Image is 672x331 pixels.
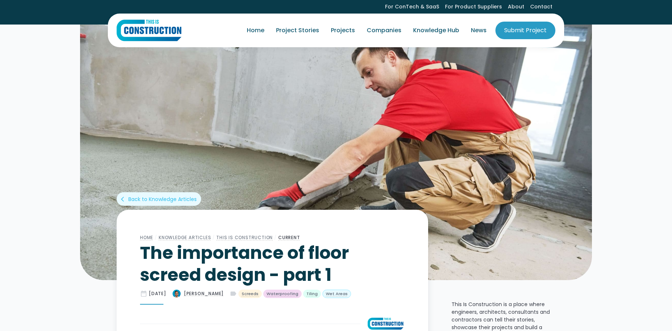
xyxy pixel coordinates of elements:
div: Submit Project [504,26,547,35]
a: Tiling [303,290,321,298]
div: [PERSON_NAME] [184,290,224,297]
h1: The importance of floor screed design - part 1 [140,242,405,286]
a: Waterproofing [263,290,302,298]
a: Screeds [238,290,262,298]
a: Companies [361,20,407,41]
a: Home [241,20,270,41]
img: The importance of floor screed design - part 1 [366,316,405,331]
img: This Is Construction Logo [117,19,181,41]
a: Home [140,234,153,241]
a: Wet Areas [322,290,351,298]
div: / [153,233,159,242]
div: arrow_back_ios [121,196,127,203]
a: Current [278,234,300,241]
img: The importance of floor screed design - part 1 [80,24,592,280]
div: Back to Knowledge Articles [128,196,197,203]
div: / [273,233,278,242]
div: Wet Areas [326,291,348,297]
div: Waterproofing [267,291,298,297]
div: Tiling [306,291,318,297]
div: label [230,290,237,297]
a: Knowledge Hub [407,20,465,41]
img: The importance of floor screed design - part 1 [172,289,181,298]
div: [DATE] [149,290,166,297]
a: Submit Project [495,22,555,39]
div: date_range [140,290,147,297]
a: Projects [325,20,361,41]
a: Knowledge Articles [159,234,211,241]
a: arrow_back_iosBack to Knowledge Articles [117,192,201,206]
a: News [465,20,492,41]
div: / [211,233,216,242]
a: home [117,19,181,41]
a: This Is Construction [216,234,273,241]
a: Project Stories [270,20,325,41]
a: [PERSON_NAME] [172,289,224,298]
div: Screeds [242,291,258,297]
